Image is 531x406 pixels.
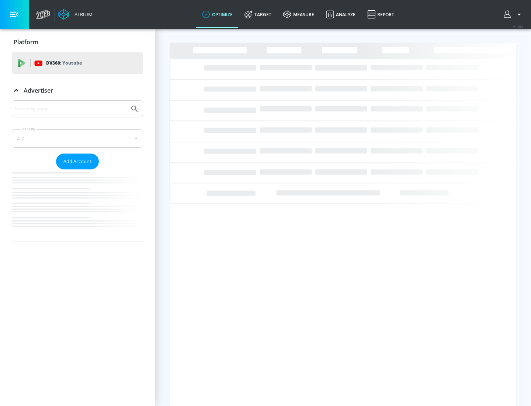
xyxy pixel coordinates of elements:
[320,1,361,28] a: Analyze
[513,24,524,28] span: v 4.19.0
[12,52,143,74] div: DV360: Youtube
[196,1,239,28] a: optimize
[62,59,82,67] p: Youtube
[12,169,143,241] nav: list of Advertiser
[239,1,277,28] a: Target
[15,104,126,114] input: Search by name
[21,127,37,131] label: Sort By
[72,11,93,18] div: Atrium
[63,157,91,166] span: Add Account
[12,32,143,52] div: Platform
[277,1,320,28] a: measure
[14,38,38,46] p: Platform
[24,86,53,94] p: Advertiser
[58,9,93,20] a: Atrium
[12,80,143,101] div: Advertiser
[46,59,82,67] p: DV360:
[12,100,143,241] div: Advertiser
[56,154,99,169] button: Add Account
[361,1,400,28] a: Report
[12,129,143,148] div: A-Z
